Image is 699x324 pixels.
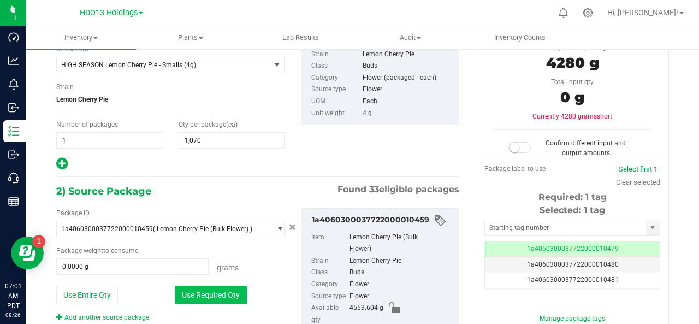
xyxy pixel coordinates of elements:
a: Manage package tags [540,315,605,322]
span: 0 g [560,89,584,106]
span: Qty per package [179,121,238,128]
inline-svg: Analytics [8,55,19,66]
span: 1a4060300037722000010479 [527,245,619,252]
a: Audit [356,26,465,49]
label: Class [311,60,360,72]
div: Buds [363,60,453,72]
p: 07:01 AM PDT [5,281,21,311]
div: Lemon Cherry Pie [363,49,453,61]
label: Strain [311,255,347,267]
inline-svg: Reports [8,196,19,207]
span: ( Lemon Cherry Pie (Bulk Flower) ) [153,225,252,233]
iframe: Resource center [11,237,44,269]
label: Item [311,232,347,255]
div: Flower [349,291,453,303]
span: 2) Source Package [56,183,151,199]
label: Category [311,279,347,291]
label: Category [311,72,360,84]
a: Add another source package [56,314,149,321]
span: Package ID [56,209,90,217]
span: 1a4060300037722000010480 [527,261,619,268]
div: Lemon Cherry Pie [349,255,453,267]
span: 1a4060300037722000010459 [61,225,153,233]
input: Starting tag number [485,220,646,235]
span: Total input qty [551,78,594,86]
span: Selected: 1 tag [540,205,605,215]
span: 1a4060300037722000010481 [527,276,619,284]
input: 0.0000 g [57,259,208,274]
div: Manage settings [581,8,595,18]
div: Buds [349,267,453,279]
span: Confirm different input and output amounts [546,139,626,157]
span: Add new output [56,162,68,170]
span: short [597,113,612,120]
span: Lemon Cherry Pie [56,91,285,108]
span: HDO13 Holdings [80,8,138,17]
label: UOM [311,96,360,108]
p: 08/26 [5,311,21,319]
input: 1,070 [179,133,284,148]
div: Each [363,96,453,108]
span: 33 [369,184,379,195]
span: Total qty of new package [536,44,609,51]
label: Unit weight [311,108,360,120]
span: Inventory Counts [479,33,560,43]
div: Lemon Cherry Pie (Bulk Flower) [349,232,453,255]
span: Hi, [PERSON_NAME]! [607,8,678,17]
a: Lab Results [246,26,356,49]
div: Flower [363,84,453,96]
span: Currently 4280 grams [532,113,612,120]
a: Plants [136,26,246,49]
inline-svg: Outbound [8,149,19,160]
label: Source type [311,291,347,303]
span: HIGH SEASON Lemon Cherry Pie - Smalls (4g) [61,61,258,69]
span: Inventory [26,33,136,43]
iframe: Resource center unread badge [32,235,45,248]
a: Inventory [26,26,136,49]
button: Use Required Qty [175,286,247,304]
span: select [646,220,660,235]
div: 1a4060300037722000010459 [312,214,453,227]
span: Package label to use [484,165,546,173]
div: 4 g [363,108,453,120]
a: Select first 1 [619,165,657,173]
span: Found eligible packages [337,183,459,196]
span: 4280 g [546,54,599,72]
span: Lab Results [268,33,334,43]
label: Class [311,267,347,279]
div: Flower (packaged - each) [363,72,453,84]
label: Source type [311,84,360,96]
span: Required: 1 tag [538,192,607,202]
button: Use Entire Qty [56,286,118,304]
span: Grams [217,263,239,272]
inline-svg: Inventory [8,126,19,137]
span: Audit [356,33,465,43]
a: Clear selected [616,178,660,186]
inline-svg: Call Center [8,173,19,184]
span: weight [84,247,103,255]
button: Cancel button [286,220,299,235]
inline-svg: Inbound [8,102,19,113]
label: Strain [56,82,74,92]
span: Plants [137,33,245,43]
span: select [270,57,284,73]
div: Flower [349,279,453,291]
span: (ea) [226,121,238,128]
label: Strain [311,49,360,61]
inline-svg: Dashboard [8,32,19,43]
span: select [270,221,284,237]
span: Package to consume [56,247,138,255]
input: 1 [57,133,162,148]
inline-svg: Monitoring [8,79,19,90]
span: Number of packages [56,121,118,128]
a: Inventory Counts [465,26,575,49]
